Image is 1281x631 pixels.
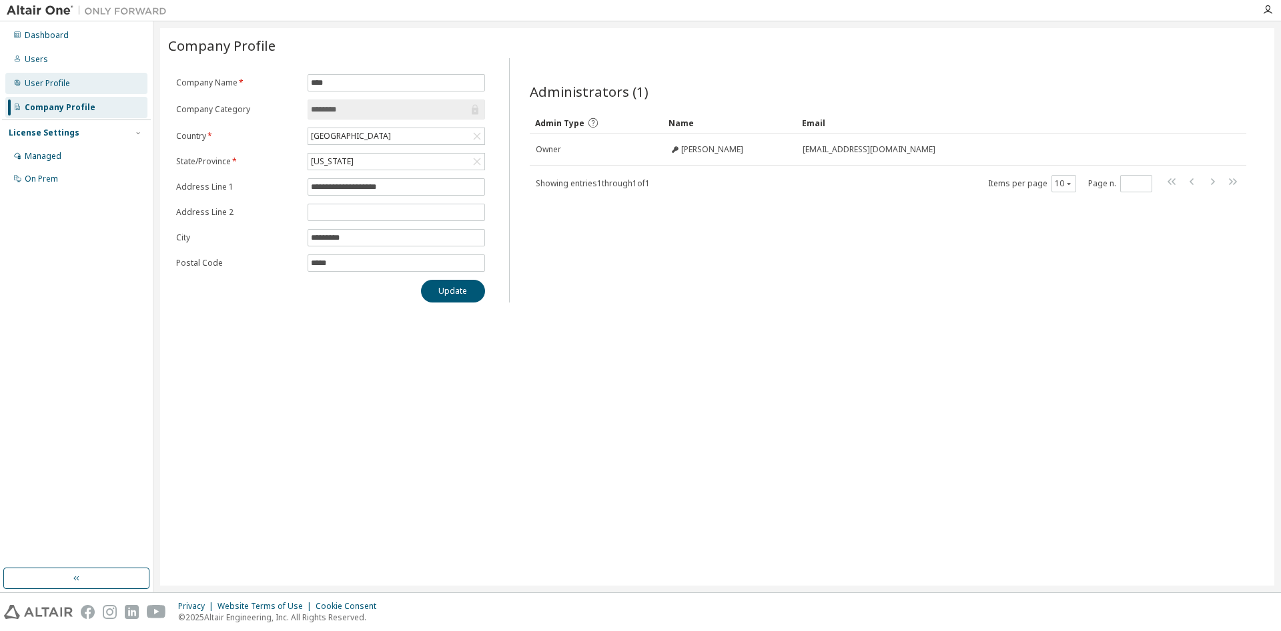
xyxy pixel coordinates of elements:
[25,102,95,113] div: Company Profile
[25,151,61,162] div: Managed
[25,54,48,65] div: Users
[530,82,649,101] span: Administrators (1)
[1088,175,1152,192] span: Page n.
[176,232,300,243] label: City
[1055,178,1073,189] button: 10
[309,154,356,169] div: [US_STATE]
[176,156,300,167] label: State/Province
[147,605,166,619] img: youtube.svg
[536,178,650,189] span: Showing entries 1 through 1 of 1
[4,605,73,619] img: altair_logo.svg
[176,182,300,192] label: Address Line 1
[178,612,384,623] p: © 2025 Altair Engineering, Inc. All Rights Reserved.
[7,4,173,17] img: Altair One
[681,144,743,155] span: [PERSON_NAME]
[176,131,300,142] label: Country
[25,30,69,41] div: Dashboard
[309,129,393,144] div: [GEOGRAPHIC_DATA]
[25,174,58,184] div: On Prem
[802,112,1209,134] div: Email
[176,258,300,268] label: Postal Code
[536,144,561,155] span: Owner
[988,175,1076,192] span: Items per page
[168,36,276,55] span: Company Profile
[178,601,218,612] div: Privacy
[421,280,485,302] button: Update
[316,601,384,612] div: Cookie Consent
[176,104,300,115] label: Company Category
[9,128,79,138] div: License Settings
[176,207,300,218] label: Address Line 2
[81,605,95,619] img: facebook.svg
[218,601,316,612] div: Website Terms of Use
[176,77,300,88] label: Company Name
[803,144,935,155] span: [EMAIL_ADDRESS][DOMAIN_NAME]
[103,605,117,619] img: instagram.svg
[669,112,791,134] div: Name
[125,605,139,619] img: linkedin.svg
[308,128,484,144] div: [GEOGRAPHIC_DATA]
[25,78,70,89] div: User Profile
[308,154,484,170] div: [US_STATE]
[535,118,584,129] span: Admin Type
